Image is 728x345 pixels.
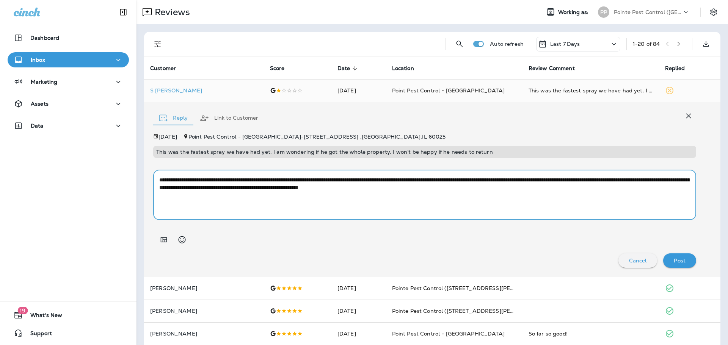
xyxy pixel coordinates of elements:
[665,65,695,72] span: Replied
[153,105,194,132] button: Reply
[194,105,264,132] button: Link to Customer
[150,87,258,94] p: S [PERSON_NAME]
[529,87,653,94] div: This was the fastest spray we have had yet. I am wondering if he got the whole property. I won’t ...
[8,96,129,111] button: Assets
[31,123,44,129] p: Data
[150,65,186,72] span: Customer
[629,258,647,264] p: Cancel
[8,74,129,89] button: Marketing
[30,35,59,41] p: Dashboard
[8,118,129,133] button: Data
[558,9,590,16] span: Working as:
[698,36,714,52] button: Export as CSV
[529,65,585,72] span: Review Comment
[150,285,258,291] p: [PERSON_NAME]
[707,5,720,19] button: Settings
[331,277,386,300] td: [DATE]
[8,30,129,45] button: Dashboard
[150,331,258,337] p: [PERSON_NAME]
[392,330,505,337] span: Point Pest Control - [GEOGRAPHIC_DATA]
[174,232,190,247] button: Select an emoji
[392,285,552,292] span: Pointe Pest Control ([STREET_ADDRESS][PERSON_NAME] )
[392,65,424,72] span: Location
[392,308,552,314] span: Pointe Pest Control ([STREET_ADDRESS][PERSON_NAME] )
[392,65,414,72] span: Location
[331,79,386,102] td: [DATE]
[150,65,176,72] span: Customer
[598,6,609,18] div: PP
[270,65,295,72] span: Score
[23,330,52,339] span: Support
[452,36,467,52] button: Search Reviews
[8,308,129,323] button: 19What's New
[665,65,685,72] span: Replied
[633,41,660,47] div: 1 - 20 of 84
[23,312,62,321] span: What's New
[31,79,57,85] p: Marketing
[113,5,134,20] button: Collapse Sidebar
[392,87,505,94] span: Point Pest Control - [GEOGRAPHIC_DATA]
[674,258,686,264] p: Post
[337,65,360,72] span: Date
[31,57,45,63] p: Inbox
[158,134,177,140] p: [DATE]
[188,133,446,140] span: Point Pest Control - [GEOGRAPHIC_DATA] - [STREET_ADDRESS] , [GEOGRAPHIC_DATA] , IL 60025
[618,253,657,268] button: Cancel
[331,300,386,322] td: [DATE]
[490,41,524,47] p: Auto refresh
[331,322,386,345] td: [DATE]
[150,87,258,94] div: Click to view Customer Drawer
[8,326,129,341] button: Support
[156,232,171,247] button: Add in a premade template
[8,52,129,67] button: Inbox
[156,149,693,155] p: This was the fastest spray we have had yet. I am wondering if he got the whole property. I won’t ...
[663,253,696,268] button: Post
[150,36,165,52] button: Filters
[529,65,575,72] span: Review Comment
[31,101,49,107] p: Assets
[150,308,258,314] p: [PERSON_NAME]
[337,65,350,72] span: Date
[550,41,580,47] p: Last 7 Days
[17,307,28,314] span: 19
[614,9,682,15] p: Pointe Pest Control ([GEOGRAPHIC_DATA])
[529,330,653,337] div: So far so good!
[270,65,285,72] span: Score
[152,6,190,18] p: Reviews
